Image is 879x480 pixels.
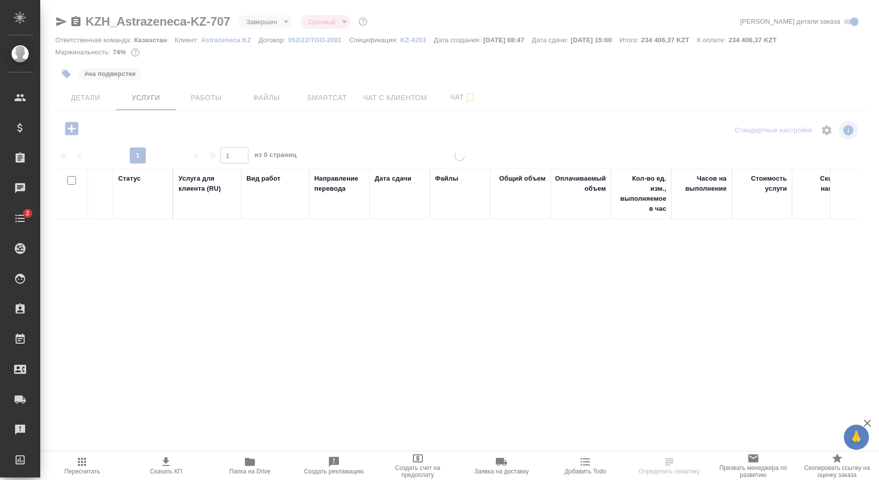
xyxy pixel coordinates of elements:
div: Услуга для клиента (RU) [179,174,236,194]
div: Файлы [435,174,458,184]
a: 2 [3,206,38,231]
div: Дата сдачи [375,174,411,184]
div: Часов на выполнение [676,174,727,194]
div: Стоимость услуги [737,174,787,194]
div: Вид работ [246,174,281,184]
div: Кол-во ед. изм., выполняемое в час [616,174,666,214]
div: Направление перевода [314,174,365,194]
div: Скидка / наценка [797,174,847,194]
span: 2 [20,208,35,218]
div: Оплачиваемый объем [555,174,606,194]
div: Статус [118,174,141,184]
div: Общий объем [499,174,546,184]
span: 🙏 [848,427,865,448]
button: 🙏 [844,425,869,450]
